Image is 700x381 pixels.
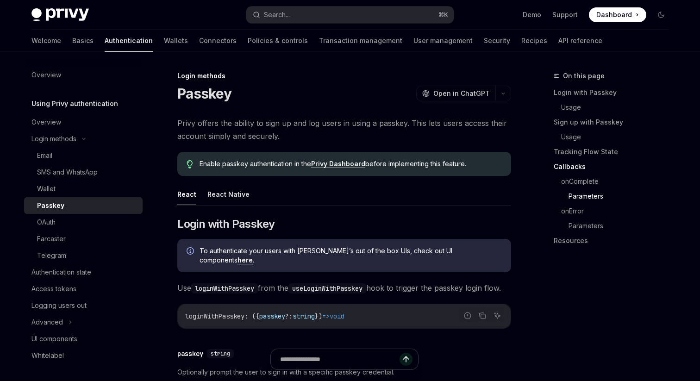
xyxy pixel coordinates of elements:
a: User management [413,30,473,52]
a: Usage [561,100,676,115]
span: ?: [285,312,293,320]
span: passkey [259,312,285,320]
a: Privy Dashboard [311,160,365,168]
button: Open in ChatGPT [416,86,495,101]
div: Login methods [31,133,76,144]
span: Login with Passkey [177,217,275,231]
div: Search... [264,9,290,20]
div: Telegram [37,250,66,261]
a: Demo [523,10,541,19]
a: Farcaster [24,231,143,247]
div: Overview [31,117,61,128]
span: Open in ChatGPT [433,89,490,98]
a: Authentication [105,30,153,52]
a: Email [24,147,143,164]
span: Privy offers the ability to sign up and log users in using a passkey. This lets users access thei... [177,117,511,143]
span: On this page [563,70,605,81]
div: Logging users out [31,300,87,311]
a: Sign up with Passkey [554,115,676,130]
button: React [177,183,196,205]
a: Telegram [24,247,143,264]
div: OAuth [37,217,56,228]
div: UI components [31,333,77,344]
div: Email [37,150,52,161]
span: Dashboard [596,10,632,19]
div: Passkey [37,200,64,211]
div: Authentication state [31,267,91,278]
button: Toggle dark mode [654,7,669,22]
span: Enable passkey authentication in the before implementing this feature. [200,159,502,169]
a: Usage [561,130,676,144]
svg: Info [187,247,196,256]
a: Wallets [164,30,188,52]
a: Welcome [31,30,61,52]
svg: Tip [187,160,193,169]
span: Use from the hook to trigger the passkey login flow. [177,281,511,294]
a: onComplete [561,174,676,189]
a: Logging users out [24,297,143,314]
button: Report incorrect code [462,310,474,322]
a: Tracking Flow State [554,144,676,159]
a: here [237,256,253,264]
div: Login methods [177,71,511,81]
a: Security [484,30,510,52]
code: loginWithPasskey [191,283,258,294]
a: Wallet [24,181,143,197]
button: Copy the contents from the code block [476,310,488,322]
a: Passkey [24,197,143,214]
span: void [330,312,344,320]
span: string [293,312,315,320]
a: Resources [554,233,676,248]
a: Whitelabel [24,347,143,364]
span: To authenticate your users with [PERSON_NAME]’s out of the box UIs, check out UI components . [200,246,502,265]
span: : ({ [244,312,259,320]
h1: Passkey [177,85,231,102]
a: UI components [24,331,143,347]
code: useLoginWithPasskey [288,283,366,294]
a: Connectors [199,30,237,52]
button: React Native [207,183,250,205]
h5: Using Privy authentication [31,98,118,109]
span: loginWithPasskey [185,312,244,320]
a: Overview [24,67,143,83]
button: Send message [400,353,412,366]
a: Access tokens [24,281,143,297]
button: Search...⌘K [246,6,454,23]
span: ⌘ K [438,11,448,19]
a: Dashboard [589,7,646,22]
a: Recipes [521,30,547,52]
a: Callbacks [554,159,676,174]
a: API reference [558,30,602,52]
a: SMS and WhatsApp [24,164,143,181]
a: Overview [24,114,143,131]
a: Parameters [569,219,676,233]
span: }) [315,312,322,320]
a: Parameters [569,189,676,204]
a: Authentication state [24,264,143,281]
a: OAuth [24,214,143,231]
div: Overview [31,69,61,81]
div: Whitelabel [31,350,64,361]
a: Policies & controls [248,30,308,52]
a: Login with Passkey [554,85,676,100]
a: onError [561,204,676,219]
img: dark logo [31,8,89,21]
div: Access tokens [31,283,76,294]
a: Transaction management [319,30,402,52]
a: Basics [72,30,94,52]
div: SMS and WhatsApp [37,167,98,178]
a: Support [552,10,578,19]
div: Farcaster [37,233,66,244]
div: Wallet [37,183,56,194]
button: Ask AI [491,310,503,322]
div: Advanced [31,317,63,328]
span: => [322,312,330,320]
